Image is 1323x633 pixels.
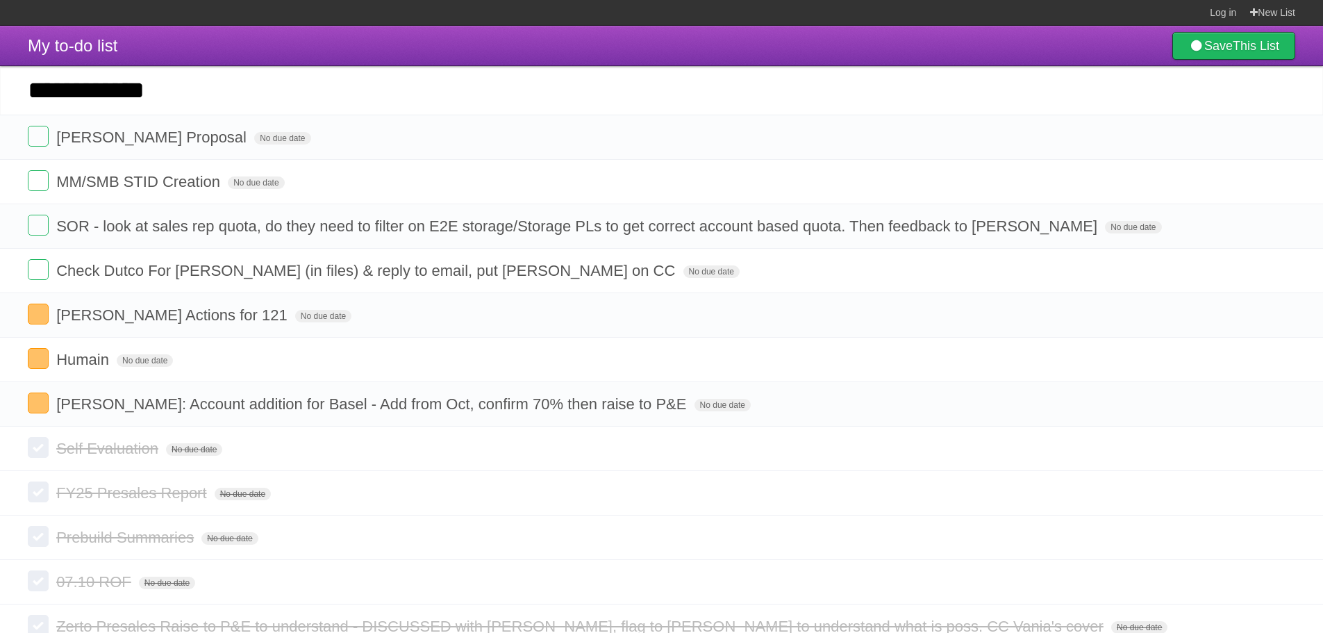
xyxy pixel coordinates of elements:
[139,577,195,589] span: No due date
[254,132,310,145] span: No due date
[1172,32,1295,60] a: SaveThis List
[228,176,284,189] span: No due date
[1105,221,1161,233] span: No due date
[28,259,49,280] label: Done
[56,484,210,502] span: FY25 Presales Report
[56,529,197,546] span: Prebuild Summaries
[117,354,173,367] span: No due date
[166,443,222,456] span: No due date
[28,437,49,458] label: Done
[28,36,117,55] span: My to-do list
[56,306,291,324] span: [PERSON_NAME] Actions for 121
[28,393,49,413] label: Done
[28,170,49,191] label: Done
[56,351,113,368] span: Humain
[56,217,1101,235] span: SOR - look at sales rep quota, do they need to filter on E2E storage/Storage PLs to get correct a...
[28,482,49,502] label: Done
[28,570,49,591] label: Done
[56,573,135,591] span: 07.10 ROF
[28,215,49,236] label: Done
[694,399,751,411] span: No due date
[215,488,271,500] span: No due date
[28,526,49,547] label: Done
[56,129,250,146] span: [PERSON_NAME] Proposal
[28,304,49,324] label: Done
[1233,39,1279,53] b: This List
[295,310,351,322] span: No due date
[56,440,162,457] span: Self Evaluation
[56,395,690,413] span: [PERSON_NAME]: Account addition for Basel - Add from Oct, confirm 70% then raise to P&E
[56,262,679,279] span: Check Dutco For [PERSON_NAME] (in files) & reply to email, put [PERSON_NAME] on CC
[56,173,224,190] span: MM/SMB STID Creation
[28,348,49,369] label: Done
[683,265,740,278] span: No due date
[201,532,258,545] span: No due date
[28,126,49,147] label: Done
